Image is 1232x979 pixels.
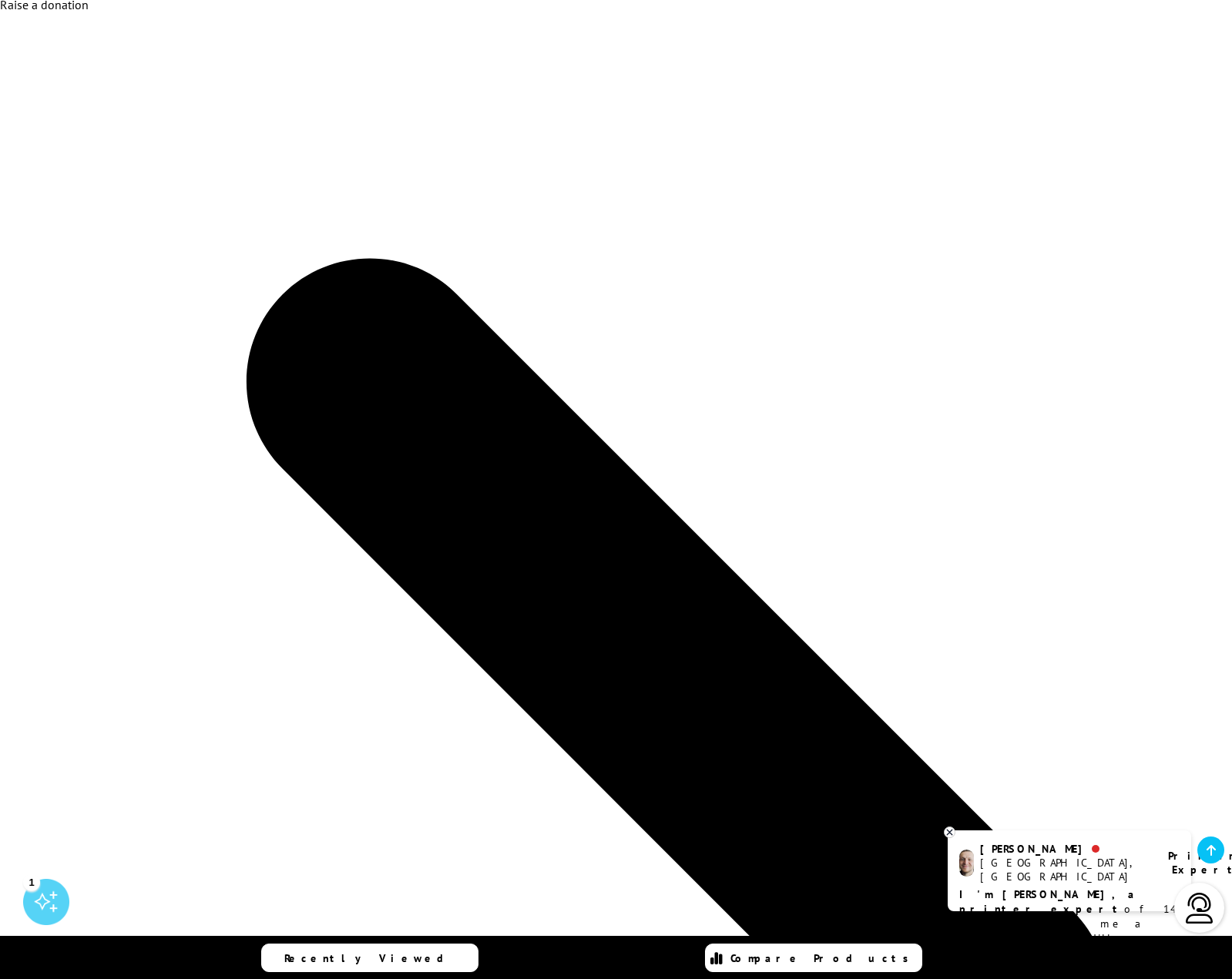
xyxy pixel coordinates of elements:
[1184,893,1215,924] img: user-headset-light.svg
[980,856,1149,883] div: [GEOGRAPHIC_DATA], [GEOGRAPHIC_DATA]
[730,951,917,965] span: Compare Products
[959,850,974,877] img: ashley-livechat.png
[23,873,40,890] div: 1
[261,944,478,972] a: Recently Viewed
[980,842,1149,856] div: [PERSON_NAME]
[959,887,1139,916] b: I'm [PERSON_NAME], a printer expert
[284,951,459,965] span: Recently Viewed
[959,887,1180,961] p: of 14 years! Leave me a message and I'll respond ASAP
[705,944,922,972] a: Compare Products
